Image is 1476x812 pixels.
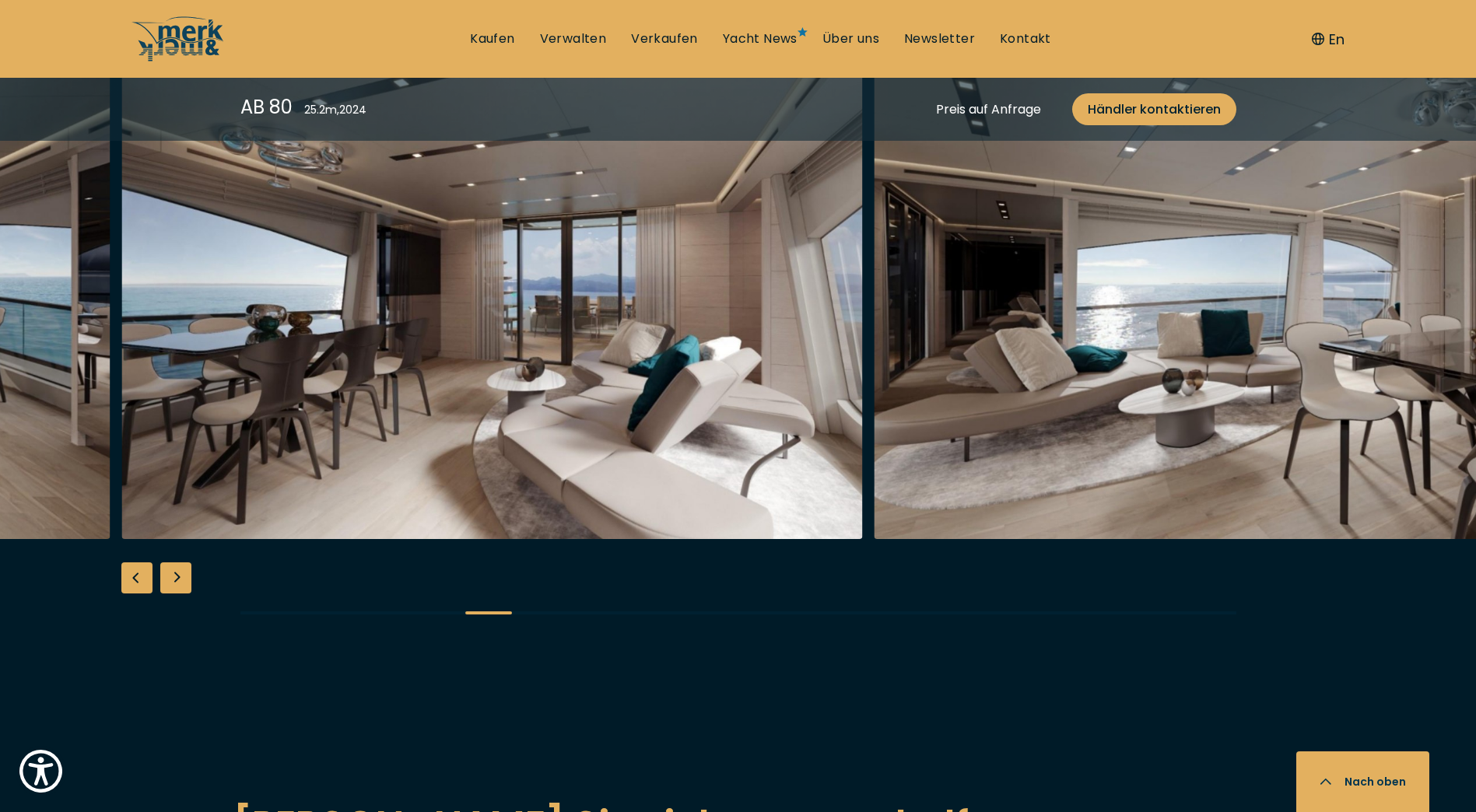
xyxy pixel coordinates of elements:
[936,100,1041,119] div: Preis auf Anfrage
[470,30,514,47] a: Kaufen
[631,30,698,47] a: Verkaufen
[540,30,607,47] a: Verwalten
[16,746,66,796] button: Show Accessibility Preferences
[1312,29,1345,50] button: En
[160,562,191,593] div: Next slide
[1088,100,1221,119] span: Händler kontaktieren
[1296,751,1429,812] button: Nach oben
[904,30,975,47] a: Newsletter
[240,93,293,121] div: AB 80
[304,102,366,118] div: 25.2 m , 2024
[723,30,798,47] a: Yacht News
[121,562,153,593] div: Previous slide
[822,30,879,47] a: Über uns
[1000,30,1051,47] a: Kontakt
[1072,93,1236,125] a: Händler kontaktieren
[121,41,863,539] img: Merk&Merk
